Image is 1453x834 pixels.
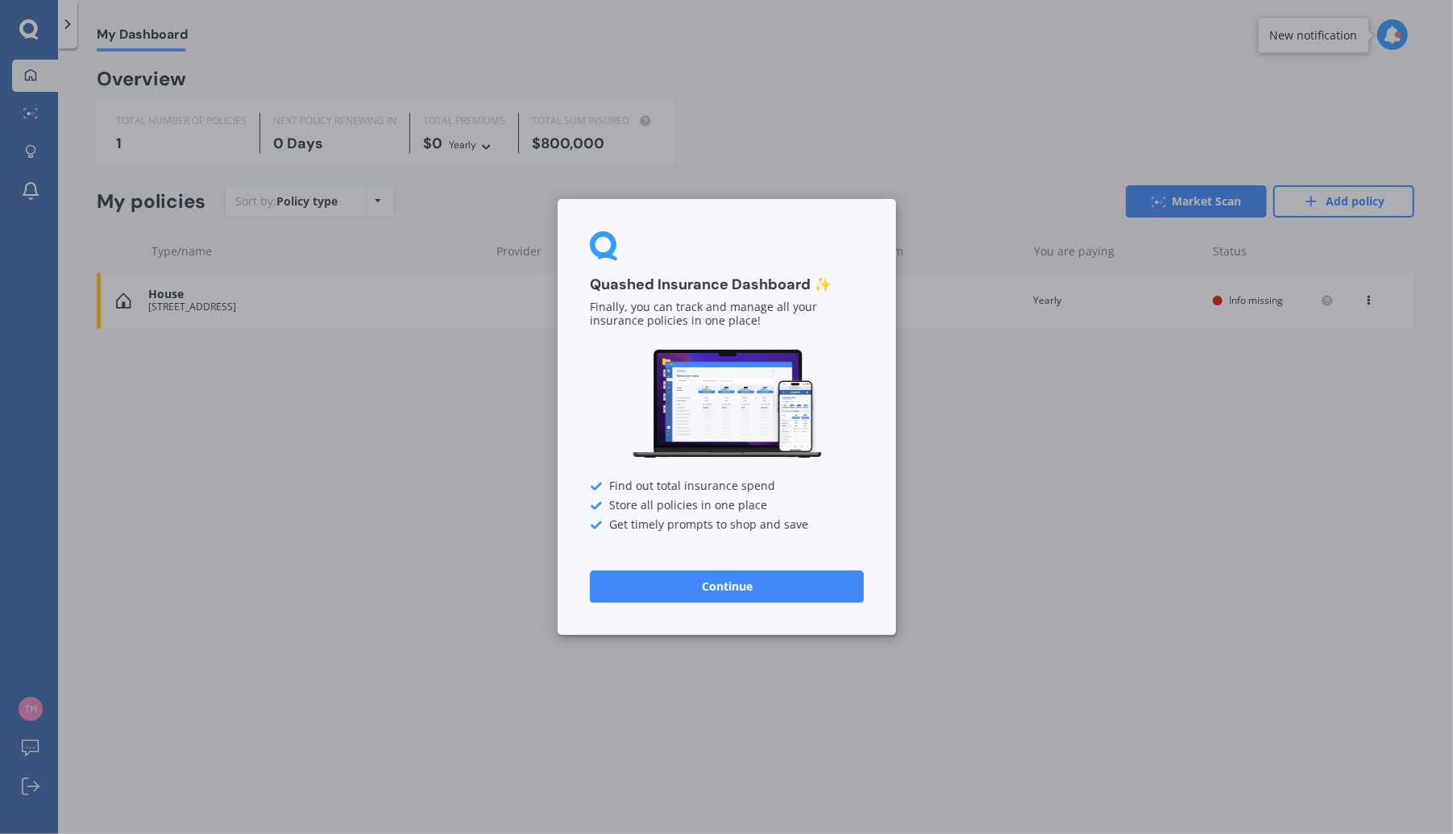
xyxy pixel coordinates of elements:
[590,301,864,329] p: Finally, you can track and manage all your insurance policies in one place!
[590,571,864,603] button: Continue
[590,480,864,493] div: Find out total insurance spend
[630,347,824,461] img: Dashboard
[590,500,864,512] div: Store all policies in one place
[590,276,864,294] h3: Quashed Insurance Dashboard ✨
[590,519,864,532] div: Get timely prompts to shop and save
